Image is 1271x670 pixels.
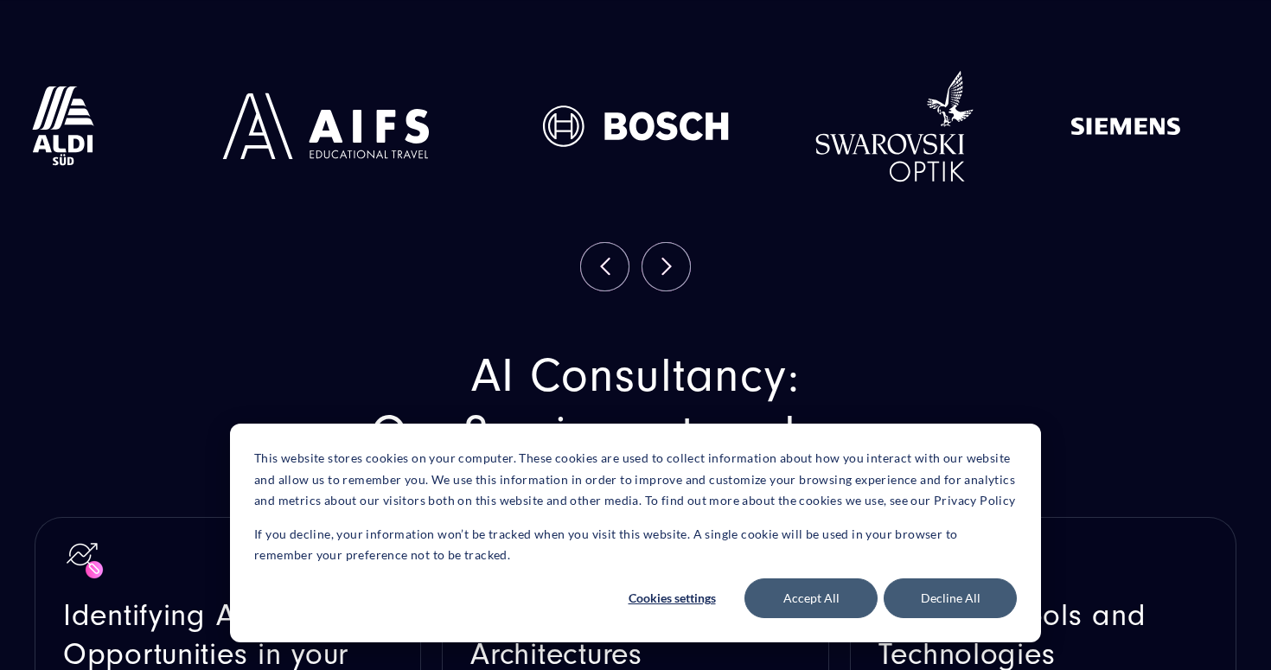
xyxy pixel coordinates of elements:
[1060,70,1190,182] img: siemens-logo_weiß | AI agency SUNZINET
[884,578,1017,618] button: Decline All
[542,70,729,182] img: bosch-logo_weiß | AI agency SUNZINET
[642,243,690,290] button: Next
[815,70,974,182] img: swarovski-logo_weiß | AI agency SUNZINET
[371,348,901,461] span: AI Consultancy: Our Services at a glance
[581,243,629,290] button: Previous
[230,424,1041,642] div: Cookie banner
[744,578,878,618] button: Accept All
[63,539,106,582] img: Magnifying glass Icon with an upward arrow | AI Consulting Agency SUNZINET
[196,70,456,182] img: logo_AIFS_white | AI agency SUNZINET
[605,578,738,618] button: Cookies settings
[254,524,1017,566] p: If you decline, your information won’t be tracked when you visit this website. A single cookie wi...
[16,70,110,182] img: logo_Aldi_Sued_white | AI agency SUNZINET
[254,448,1017,512] p: This website stores cookies on your computer. These cookies are used to collect information about...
